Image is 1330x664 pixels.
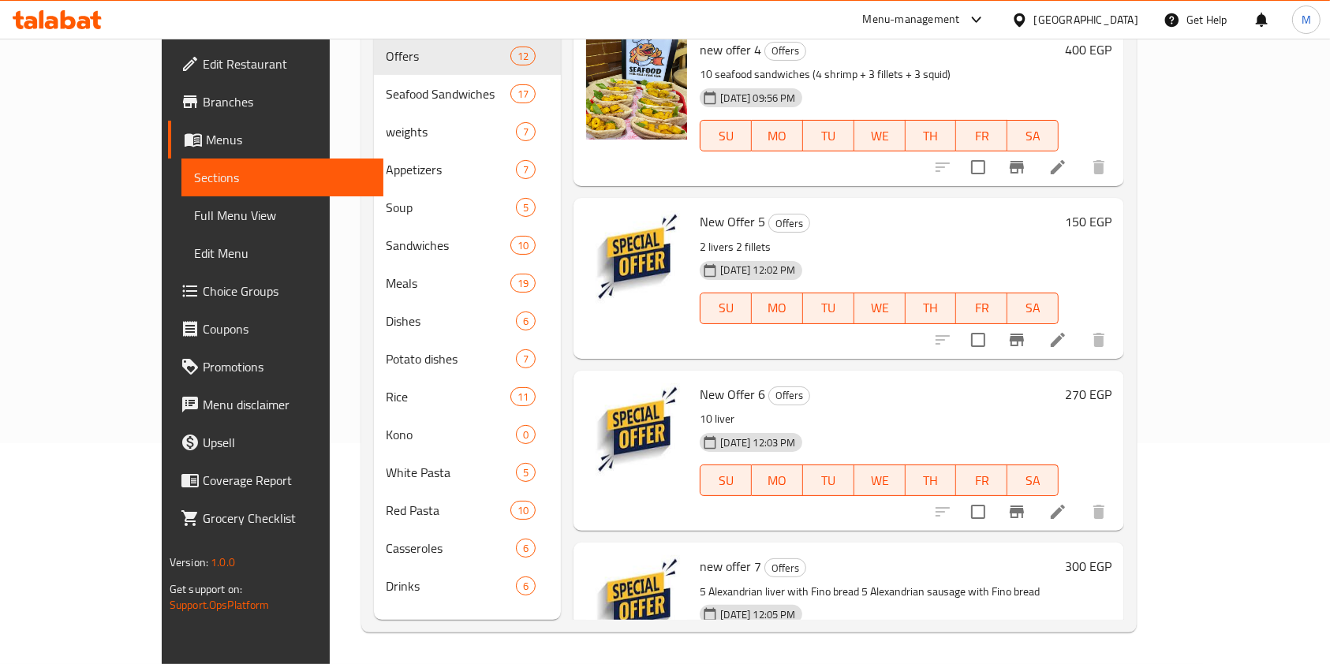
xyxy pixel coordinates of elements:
[510,501,536,520] div: items
[517,200,535,215] span: 5
[516,349,536,368] div: items
[863,10,960,29] div: Menu-management
[758,125,797,147] span: MO
[387,236,511,255] span: Sandwiches
[586,39,687,140] img: new offer 4
[803,464,854,496] button: TU
[752,120,803,151] button: MO
[170,595,270,615] a: Support.OpsPlatform
[854,120,906,151] button: WE
[700,65,1059,84] p: 10 seafood sandwiches (4 shrimp + 3 fillets + 3 squid)
[714,263,801,278] span: [DATE] 12:02 PM
[962,297,1001,319] span: FR
[387,463,517,482] span: White Pasta
[906,293,957,324] button: TH
[854,293,906,324] button: WE
[387,198,517,217] span: Soup
[387,539,517,558] span: Casseroles
[206,130,372,149] span: Menus
[181,234,384,272] a: Edit Menu
[1065,383,1111,405] h6: 270 EGP
[861,297,899,319] span: WE
[707,297,745,319] span: SU
[1080,321,1118,359] button: delete
[516,576,536,595] div: items
[516,539,536,558] div: items
[764,42,806,61] div: Offers
[203,395,372,414] span: Menu disclaimer
[956,120,1007,151] button: FR
[1302,11,1311,28] span: M
[181,159,384,196] a: Sections
[516,160,536,179] div: items
[1048,158,1067,177] a: Edit menu item
[168,423,384,461] a: Upsell
[700,210,765,233] span: New Offer 5
[956,293,1007,324] button: FR
[510,47,536,65] div: items
[854,464,906,496] button: WE
[1065,39,1111,61] h6: 400 EGP
[194,206,372,225] span: Full Menu View
[1048,502,1067,521] a: Edit menu item
[586,555,687,656] img: new offer 7
[168,348,384,386] a: Promotions
[387,84,511,103] span: Seafood Sandwiches
[861,469,899,492] span: WE
[374,302,562,340] div: Dishes6
[714,91,801,106] span: [DATE] 09:56 PM
[1007,120,1059,151] button: SA
[765,559,805,577] span: Offers
[374,151,562,188] div: Appetizers7
[586,211,687,311] img: New Offer 5
[387,349,517,368] span: Potato dishes
[1065,211,1111,233] h6: 150 EGP
[374,188,562,226] div: Soup5
[516,463,536,482] div: items
[803,120,854,151] button: TU
[194,168,372,187] span: Sections
[203,471,372,490] span: Coverage Report
[517,465,535,480] span: 5
[700,464,752,496] button: SU
[387,425,517,444] span: Kono
[510,84,536,103] div: items
[1014,469,1052,492] span: SA
[516,311,536,330] div: items
[387,387,511,406] div: Rice
[912,297,951,319] span: TH
[181,196,384,234] a: Full Menu View
[517,314,535,329] span: 6
[387,122,517,141] span: weights
[768,214,810,233] div: Offers
[700,237,1059,257] p: 2 livers 2 fillets
[510,236,536,255] div: items
[912,125,951,147] span: TH
[387,311,517,330] span: Dishes
[700,120,752,151] button: SU
[998,493,1036,531] button: Branch-specific-item
[768,386,810,405] div: Offers
[203,92,372,111] span: Branches
[769,214,809,233] span: Offers
[516,425,536,444] div: items
[168,272,384,310] a: Choice Groups
[1034,11,1138,28] div: [GEOGRAPHIC_DATA]
[700,554,761,578] span: new offer 7
[809,125,848,147] span: TU
[374,113,562,151] div: weights7
[374,226,562,264] div: Sandwiches10
[168,121,384,159] a: Menus
[387,501,511,520] span: Red Pasta
[809,297,848,319] span: TU
[374,416,562,453] div: Kono0
[511,503,535,518] span: 10
[511,49,535,64] span: 12
[511,238,535,253] span: 10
